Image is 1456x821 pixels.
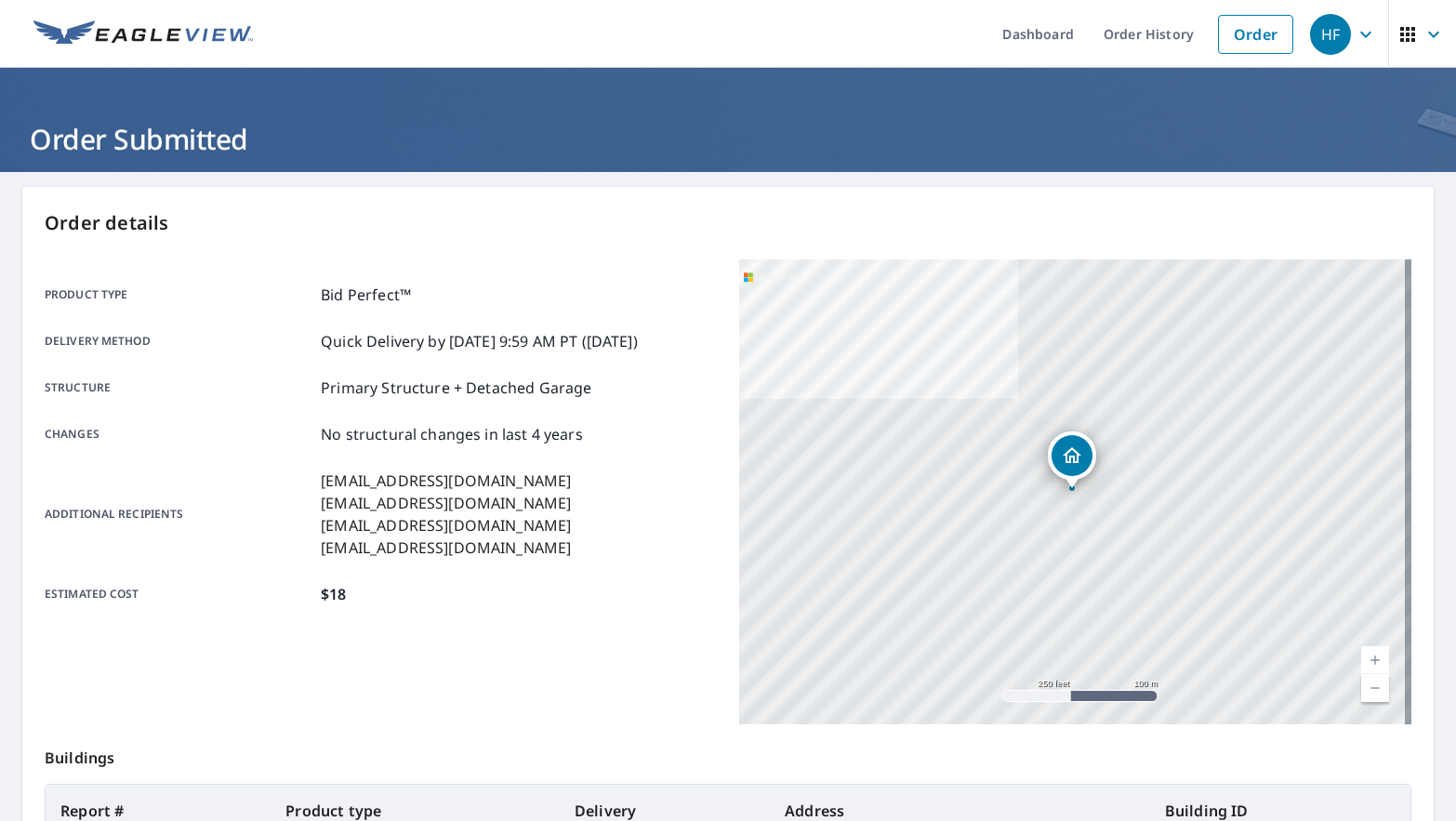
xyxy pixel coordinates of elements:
[1048,431,1096,489] div: Dropped pin, building 1, Residential property, 10405 NW 7th St Plantation, FL 33324
[321,583,346,605] p: $18
[45,724,1411,784] p: Buildings
[45,423,313,445] p: Changes
[321,536,571,559] p: [EMAIL_ADDRESS][DOMAIN_NAME]
[45,377,313,399] p: Structure
[22,120,1434,158] h1: Order Submitted
[321,492,571,514] p: [EMAIL_ADDRESS][DOMAIN_NAME]
[1218,15,1293,54] a: Order
[45,209,1411,237] p: Order details
[321,330,638,352] p: Quick Delivery by [DATE] 9:59 AM PT ([DATE])
[1361,674,1389,702] a: Current Level 17, Zoom Out
[321,377,591,399] p: Primary Structure + Detached Garage
[45,330,313,352] p: Delivery method
[1310,14,1351,55] div: HF
[1361,646,1389,674] a: Current Level 17, Zoom In
[45,284,313,306] p: Product type
[45,470,313,559] p: Additional recipients
[45,583,313,605] p: Estimated cost
[321,284,411,306] p: Bid Perfect™
[321,514,571,536] p: [EMAIL_ADDRESS][DOMAIN_NAME]
[321,470,571,492] p: [EMAIL_ADDRESS][DOMAIN_NAME]
[321,423,583,445] p: No structural changes in last 4 years
[33,20,253,48] img: EV Logo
